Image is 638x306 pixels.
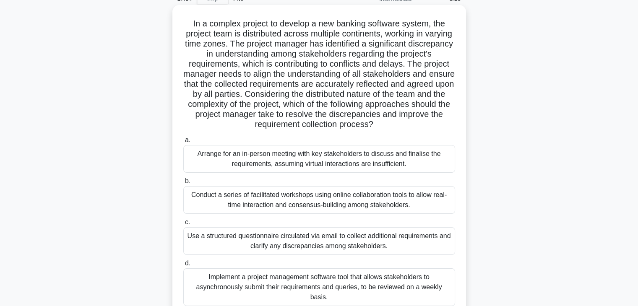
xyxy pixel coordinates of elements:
div: Arrange for an in-person meeting with key stakeholders to discuss and finalise the requirements, ... [183,145,455,173]
div: Implement a project management software tool that allows stakeholders to asynchronously submit th... [183,268,455,306]
div: Conduct a series of facilitated workshops using online collaboration tools to allow real-time int... [183,186,455,214]
h5: In a complex project to develop a new banking software system, the project team is distributed ac... [182,18,456,130]
span: d. [185,259,190,267]
div: Use a structured questionnaire circulated via email to collect additional requirements and clarif... [183,227,455,255]
span: a. [185,136,190,143]
span: b. [185,177,190,184]
span: c. [185,218,190,226]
